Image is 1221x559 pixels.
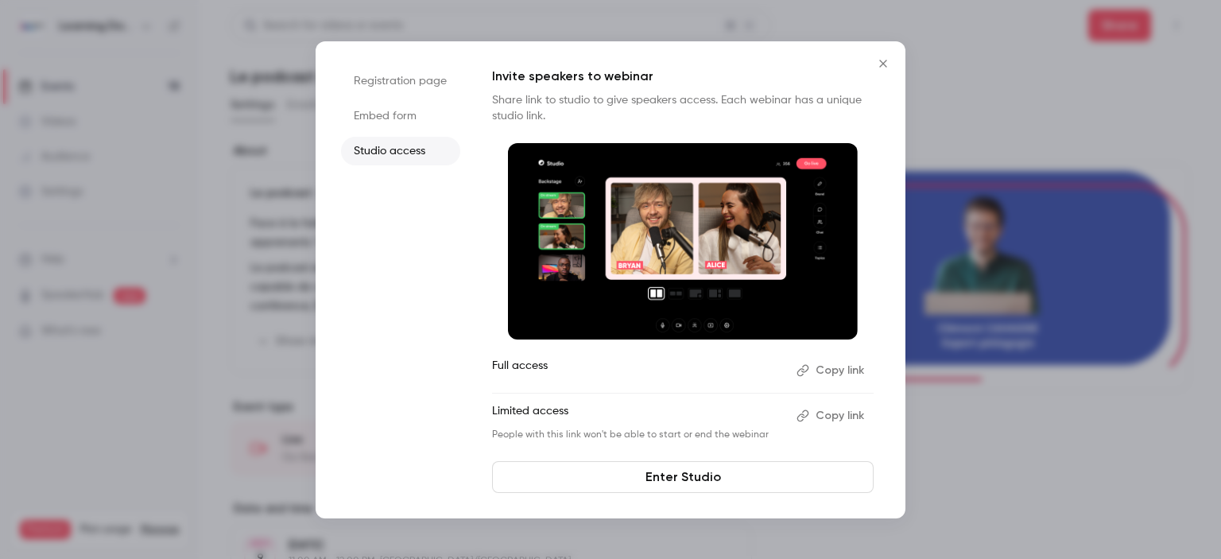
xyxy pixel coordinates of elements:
[25,41,38,54] img: website_grey.svg
[492,429,784,441] p: People with this link won't be able to start or end the webinar
[867,48,899,80] button: Close
[492,461,874,493] a: Enter Studio
[508,143,858,340] img: Invite speakers to webinar
[790,403,874,429] button: Copy link
[492,67,874,86] p: Invite speakers to webinar
[45,25,78,38] div: v 4.0.25
[341,102,460,130] li: Embed form
[492,403,784,429] p: Limited access
[82,94,122,104] div: Domaine
[64,92,77,105] img: tab_domain_overview_orange.svg
[41,41,180,54] div: Domaine: [DOMAIN_NAME]
[790,358,874,383] button: Copy link
[341,137,460,165] li: Studio access
[492,358,784,383] p: Full access
[25,25,38,38] img: logo_orange.svg
[341,67,460,95] li: Registration page
[492,92,874,124] p: Share link to studio to give speakers access. Each webinar has a unique studio link.
[198,94,243,104] div: Mots-clés
[180,92,193,105] img: tab_keywords_by_traffic_grey.svg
